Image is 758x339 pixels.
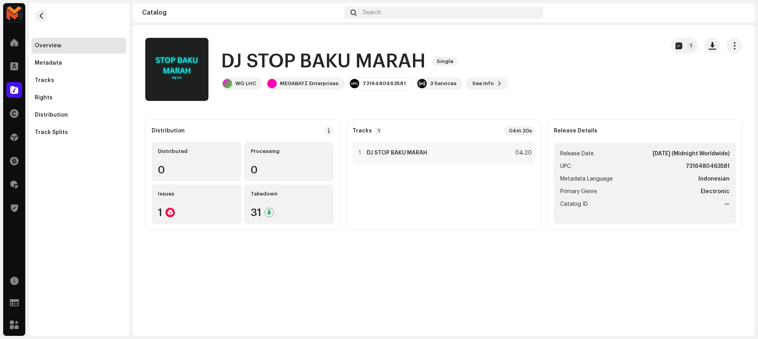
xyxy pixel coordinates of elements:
[560,149,594,158] span: Release Date
[35,129,68,136] div: Track Splits
[35,77,54,84] div: Tracks
[653,149,730,158] strong: [DATE] (Midnight Worldwide)
[221,49,426,74] h1: DJ STOP BAKU MARAH
[35,112,68,118] div: Distribution
[687,42,695,50] p-badge: 1
[280,80,338,87] div: MEGABAYZ Enterprises
[367,150,427,156] strong: DJ STOP BAKU MARAH
[35,43,61,49] div: Overview
[724,199,730,209] strong: —
[158,148,235,155] div: Distributed
[32,73,126,88] re-m-nav-item: Tracks
[35,60,62,66] div: Metadata
[251,191,328,197] div: Takedown
[32,107,126,123] re-m-nav-item: Distribution
[35,95,53,101] div: Rights
[32,55,126,71] re-m-nav-item: Metadata
[554,128,597,134] strong: Release Details
[152,128,185,134] div: Distribution
[671,38,698,54] button: 1
[560,162,571,171] span: UPC
[375,127,382,134] p-badge: 1
[686,162,730,171] strong: 7316480463581
[32,90,126,106] re-m-nav-item: Rights
[733,6,745,19] img: c80ab357-ad41-45f9-b05a-ac2c454cf3ef
[432,57,458,66] span: Single
[430,80,456,87] div: 3 Services
[560,199,588,209] span: Catalog ID
[32,38,126,54] re-m-nav-item: Overview
[158,191,235,197] div: Issues
[514,148,532,158] div: 04:20
[235,80,256,87] div: WG LHC
[142,9,341,16] div: Catalog
[560,174,613,184] span: Metadata Language
[363,9,381,16] span: Search
[251,148,328,155] div: Processing
[362,80,406,87] div: 7316480463581
[701,187,730,196] strong: Electronic
[466,77,508,90] button: See Info
[504,126,535,136] div: 04m 20s
[32,125,126,140] re-m-nav-item: Track Splits
[6,6,22,22] img: 33c9722d-ea17-4ee8-9e7d-1db241e9a290
[560,187,597,196] span: Primary Genre
[698,174,730,184] strong: Indonesian
[353,128,372,134] strong: Tracks
[472,76,494,91] span: See Info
